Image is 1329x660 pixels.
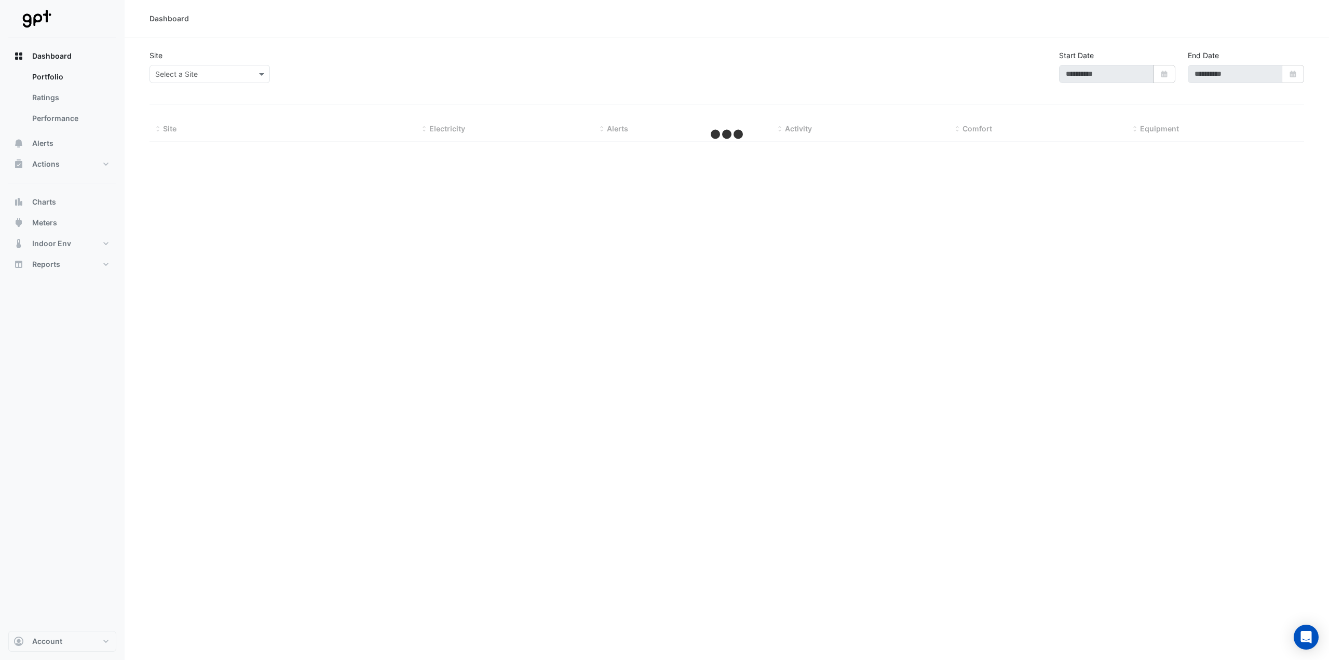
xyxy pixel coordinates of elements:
span: Equipment [1140,124,1179,133]
button: Actions [8,154,116,174]
span: Indoor Env [32,238,71,249]
span: Dashboard [32,51,72,61]
app-icon: Dashboard [13,51,24,61]
app-icon: Alerts [13,138,24,149]
span: Site [163,124,177,133]
label: End Date [1188,50,1219,61]
app-icon: Charts [13,197,24,207]
a: Ratings [24,87,116,108]
span: Actions [32,159,60,169]
app-icon: Actions [13,159,24,169]
button: Account [8,631,116,652]
span: Comfort [962,124,992,133]
span: Reports [32,259,60,270]
div: Dashboard [150,13,189,24]
span: Alerts [32,138,53,149]
span: Meters [32,218,57,228]
img: Company Logo [12,8,59,29]
label: Start Date [1059,50,1094,61]
span: Alerts [607,124,628,133]
button: Dashboard [8,46,116,66]
span: Activity [785,124,812,133]
app-icon: Reports [13,259,24,270]
div: Open Intercom Messenger [1294,625,1319,650]
a: Performance [24,108,116,129]
button: Meters [8,212,116,233]
label: Site [150,50,162,61]
span: Electricity [429,124,465,133]
span: Charts [32,197,56,207]
app-icon: Meters [13,218,24,228]
button: Indoor Env [8,233,116,254]
button: Reports [8,254,116,275]
span: Account [32,636,62,646]
button: Charts [8,192,116,212]
div: Dashboard [8,66,116,133]
button: Alerts [8,133,116,154]
a: Portfolio [24,66,116,87]
app-icon: Indoor Env [13,238,24,249]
